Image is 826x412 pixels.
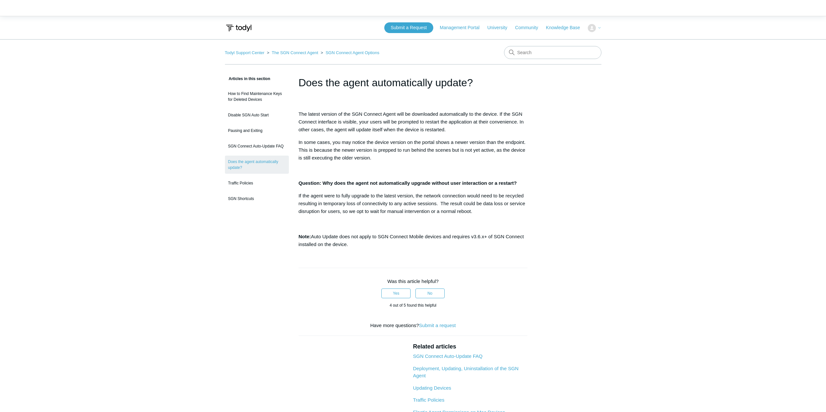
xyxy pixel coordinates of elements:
li: SGN Connect Agent Options [319,50,379,55]
a: University [487,24,513,31]
p: Auto Update does not apply to SGN Connect Mobile devices and requires v3.6.x+ of SGN Connect inst... [299,233,528,248]
h2: Related articles [413,342,527,351]
a: Todyl Support Center [225,50,265,55]
button: This article was helpful [381,288,411,298]
strong: Question: Why does the agent not automatically upgrade without user interaction or a restart? [299,180,517,186]
img: Todyl Support Center Help Center home page [225,22,253,34]
a: How to Find Maintenance Keys for Deleted Devices [225,88,289,106]
strong: Note: [299,234,311,239]
a: The SGN Connect Agent [272,50,318,55]
a: SGN Connect Agent Options [326,50,379,55]
a: Updating Devices [413,385,451,391]
p: In some cases, you may notice the device version on the portal shows a newer version than the end... [299,138,528,162]
span: 4 out of 5 found this helpful [389,303,436,308]
div: Have more questions? [299,322,528,329]
a: Pausing and Exiting [225,124,289,137]
span: Articles in this section [225,77,270,81]
a: Knowledge Base [546,24,586,31]
a: SGN Shortcuts [225,193,289,205]
input: Search [504,46,601,59]
a: Submit a Request [384,22,433,33]
a: Disable SGN Auto Start [225,109,289,121]
p: If the agent were to fully upgrade to the latest version, the network connection would need to be... [299,192,528,215]
a: Submit a request [419,323,456,328]
a: Management Portal [440,24,486,31]
a: Traffic Policies [413,397,444,403]
li: Todyl Support Center [225,50,266,55]
span: Was this article helpful? [388,278,439,284]
a: Does the agent automatically update? [225,156,289,174]
a: SGN Connect Auto-Update FAQ [413,353,482,359]
button: This article was not helpful [415,288,445,298]
li: The SGN Connect Agent [265,50,319,55]
a: Traffic Policies [225,177,289,189]
a: Deployment, Updating, Uninstallation of the SGN Agent [413,366,518,379]
p: The latest version of the SGN Connect Agent will be downloaded automatically to the device. If th... [299,110,528,134]
a: Community [515,24,545,31]
a: SGN Connect Auto-Update FAQ [225,140,289,152]
h1: Does the agent automatically update? [299,75,528,90]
